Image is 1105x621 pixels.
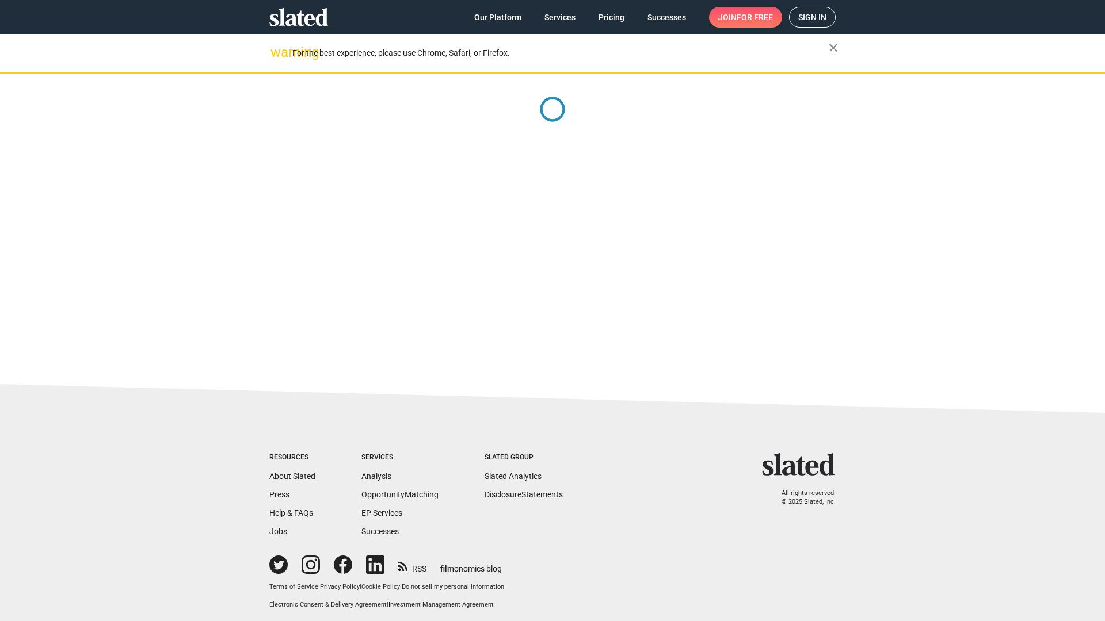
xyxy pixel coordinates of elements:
[789,7,836,28] a: Sign in
[798,7,826,27] span: Sign in
[269,583,318,591] a: Terms of Service
[361,583,400,591] a: Cookie Policy
[485,471,542,481] a: Slated Analytics
[709,7,782,28] a: Joinfor free
[718,7,773,28] span: Join
[440,554,502,574] a: filmonomics blog
[465,7,531,28] a: Our Platform
[320,583,360,591] a: Privacy Policy
[360,583,361,591] span: |
[388,601,494,608] a: Investment Management Agreement
[361,453,439,462] div: Services
[737,7,773,28] span: for free
[269,471,315,481] a: About Slated
[361,527,399,536] a: Successes
[474,7,521,28] span: Our Platform
[361,508,402,517] a: EP Services
[318,583,320,591] span: |
[269,527,287,536] a: Jobs
[292,45,829,61] div: For the best experience, please use Chrome, Safari, or Firefox.
[647,7,686,28] span: Successes
[269,508,313,517] a: Help & FAQs
[270,45,284,59] mat-icon: warning
[269,601,387,608] a: Electronic Consent & Delivery Agreement
[485,453,563,462] div: Slated Group
[398,557,426,574] a: RSS
[361,471,391,481] a: Analysis
[361,490,439,499] a: OpportunityMatching
[599,7,624,28] span: Pricing
[485,490,563,499] a: DisclosureStatements
[402,583,504,592] button: Do not sell my personal information
[535,7,585,28] a: Services
[440,564,454,573] span: film
[269,453,315,462] div: Resources
[826,41,840,55] mat-icon: close
[638,7,695,28] a: Successes
[400,583,402,591] span: |
[269,490,289,499] a: Press
[387,601,388,608] span: |
[769,489,836,506] p: All rights reserved. © 2025 Slated, Inc.
[589,7,634,28] a: Pricing
[544,7,576,28] span: Services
